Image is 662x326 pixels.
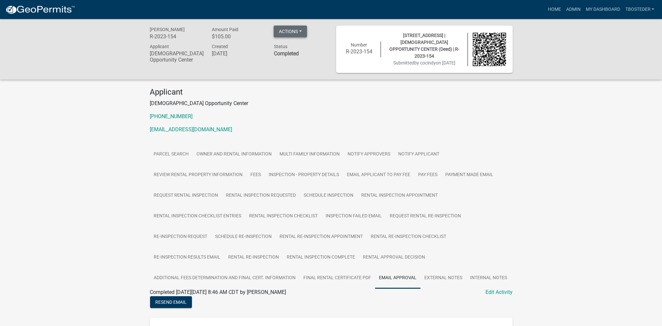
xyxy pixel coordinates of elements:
a: Final Rental Certificate PDF [299,268,375,289]
a: Request Rental Inspection [150,185,222,206]
a: Re-Inspection Request [150,226,211,247]
a: Parcel search [150,144,193,165]
h6: R-2023-154 [343,48,376,55]
a: Payment Made Email [441,165,497,186]
a: [EMAIL_ADDRESS][DOMAIN_NAME] [150,126,232,133]
a: Additional Fees Determination and Final Cert. Information [150,268,299,289]
h4: Applicant [150,87,513,97]
a: tbosteder [622,3,657,16]
button: Resend Email [150,296,192,308]
a: Schedule Re-Inspection [211,226,276,247]
h6: [DEMOGRAPHIC_DATA] Opportunity Center [150,50,202,63]
a: Schedule Inspection [300,185,357,206]
a: Home [545,3,563,16]
a: Notify Applicant [394,144,443,165]
p: [DEMOGRAPHIC_DATA] Opportunity Center [150,100,513,107]
span: Created [212,44,228,49]
button: Actions [274,26,307,37]
a: Rental Re-Inspection Appointment [276,226,367,247]
a: Edit Activity [485,288,513,296]
span: Completed [DATE][DATE] 8:46 AM CDT by [PERSON_NAME] [150,289,286,295]
a: Multi Family Information [276,144,344,165]
a: Rental Re-Inspection Checklist [367,226,450,247]
span: [PERSON_NAME] [150,27,185,32]
span: [STREET_ADDRESS] | [DEMOGRAPHIC_DATA] OPPORTUNITY CENTER (Deed) | R-2023-154 [389,33,459,59]
a: Re-Inspection Results Email [150,247,224,268]
a: Rental Inspection Checklist [245,206,322,227]
a: Rental Re-Inspection [224,247,283,268]
a: Rental Inspection Complete [283,247,359,268]
span: Number [351,42,367,47]
a: [PHONE_NUMBER] [150,113,193,119]
span: Applicant [150,44,169,49]
a: Pay Fees [414,165,441,186]
a: Email Applicant to Pay Fee [343,165,414,186]
span: Submitted on [DATE] [393,60,455,65]
a: Rental Approval Decision [359,247,429,268]
a: Inspection - Property Details [265,165,343,186]
a: Rental Inspection Requested [222,185,300,206]
span: Resend Email [155,299,187,305]
a: Internal Notes [466,268,511,289]
span: Status [274,44,287,49]
h6: R-2023-154 [150,33,202,40]
h6: [DATE] [212,50,264,57]
a: External Notes [420,268,466,289]
a: Request Rental Re-Inspection [386,206,465,227]
a: Rental Inspection Appointment [357,185,442,206]
a: Inspection Failed Email [322,206,386,227]
a: Admin [563,3,583,16]
span: Amount Paid [212,27,238,32]
a: Owner and Rental Information [193,144,276,165]
a: Notify Approvers [344,144,394,165]
strong: Completed [274,50,298,57]
a: Review Rental Property Information [150,165,246,186]
a: My Dashboard [583,3,622,16]
a: Rental Inspection Checklist Entries [150,206,245,227]
a: Fees [246,165,265,186]
h6: $105.00 [212,33,264,40]
img: QR code [473,33,506,66]
span: by cocindy [414,60,436,65]
a: Email Approval [375,268,420,289]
